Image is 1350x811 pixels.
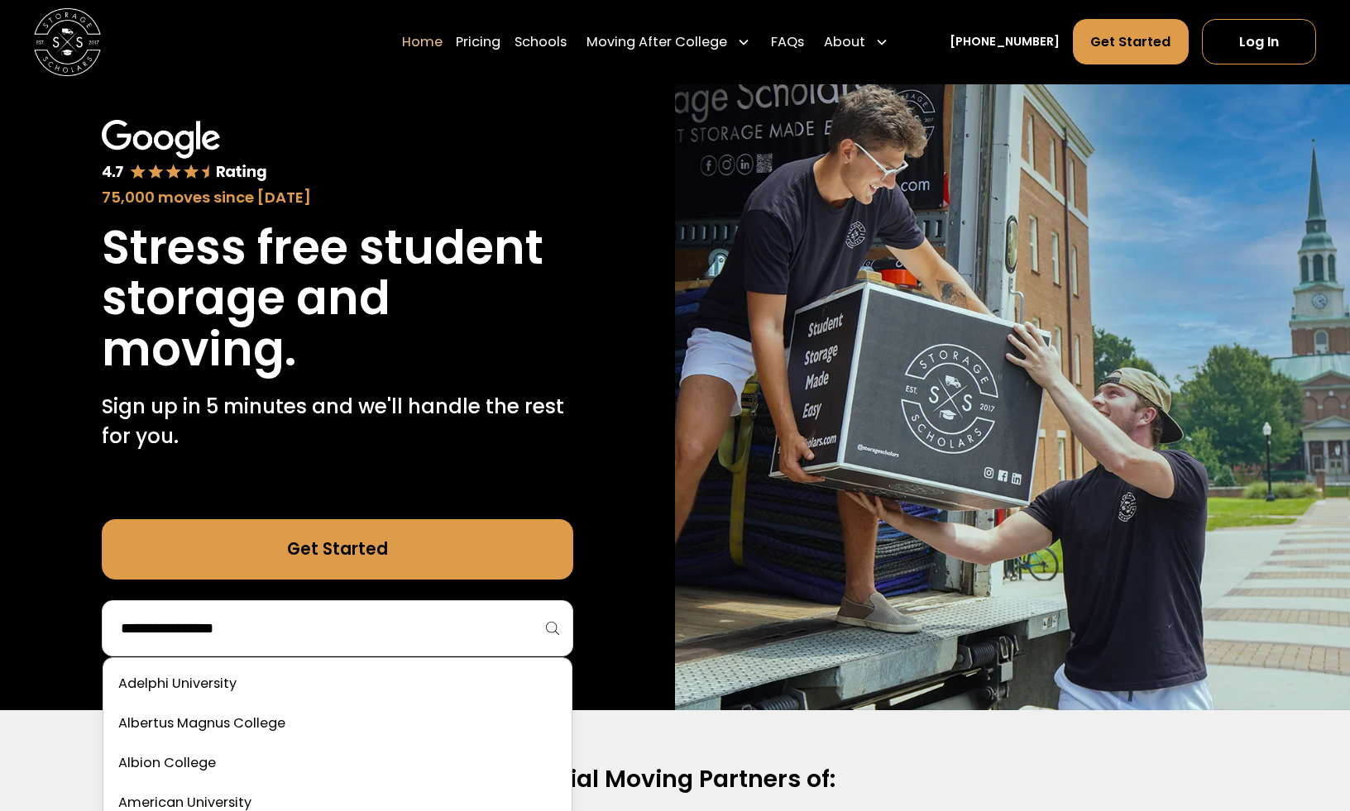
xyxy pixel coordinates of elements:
div: About [817,18,896,65]
img: Storage Scholars main logo [34,8,101,75]
a: Log In [1202,19,1316,64]
h1: Stress free student storage and moving. [102,222,572,375]
div: About [824,32,865,52]
div: Moving After College [580,18,758,65]
h2: Official Moving Partners of: [136,764,1213,794]
img: Storage Scholars makes moving and storage easy. [675,66,1350,710]
a: Schools [515,18,567,65]
a: Pricing [456,18,500,65]
a: [PHONE_NUMBER] [950,33,1060,50]
a: Get Started [1073,19,1189,64]
div: Moving After College [586,32,727,52]
a: Home [402,18,443,65]
a: Get Started [102,519,572,580]
a: FAQs [771,18,804,65]
img: Google 4.7 star rating [102,120,266,183]
p: Sign up in 5 minutes and we'll handle the rest for you. [102,392,572,452]
div: 75,000 moves since [DATE] [102,186,572,208]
